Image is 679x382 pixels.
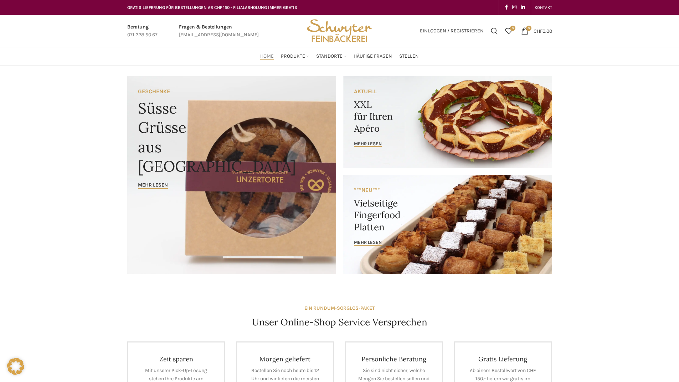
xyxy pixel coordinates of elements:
a: Site logo [304,27,374,33]
span: 0 [510,26,515,31]
a: Home [260,49,274,63]
a: Facebook social link [503,2,510,12]
span: Standorte [316,53,343,60]
a: Stellen [399,49,419,63]
span: Stellen [399,53,419,60]
a: 0 [501,24,516,38]
span: Häufige Fragen [354,53,392,60]
a: KONTAKT [535,0,552,15]
span: Home [260,53,274,60]
a: Banner link [343,76,552,168]
h4: Zeit sparen [139,355,214,363]
a: Standorte [316,49,346,63]
strong: EIN RUNDUM-SORGLOS-PAKET [304,305,375,311]
bdi: 0.00 [534,28,552,34]
span: Produkte [281,53,305,60]
a: Produkte [281,49,309,63]
span: GRATIS LIEFERUNG FÜR BESTELLUNGEN AB CHF 150 - FILIALABHOLUNG IMMER GRATIS [127,5,297,10]
a: 0 CHF0.00 [518,24,556,38]
a: Instagram social link [510,2,519,12]
span: 0 [526,26,531,31]
a: Banner link [127,76,336,274]
div: Meine Wunschliste [501,24,516,38]
a: Infobox link [127,23,158,39]
span: KONTAKT [535,5,552,10]
img: Bäckerei Schwyter [304,15,374,47]
a: Linkedin social link [519,2,527,12]
a: Infobox link [179,23,259,39]
div: Secondary navigation [531,0,556,15]
a: Einloggen / Registrieren [416,24,487,38]
span: CHF [534,28,542,34]
a: Häufige Fragen [354,49,392,63]
div: Main navigation [124,49,556,63]
a: Suchen [487,24,501,38]
a: Banner link [343,175,552,274]
h4: Morgen geliefert [248,355,323,363]
h4: Unser Online-Shop Service Versprechen [252,316,427,329]
h4: Gratis Lieferung [465,355,540,363]
span: Einloggen / Registrieren [420,28,484,33]
h4: Persönliche Beratung [357,355,432,363]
